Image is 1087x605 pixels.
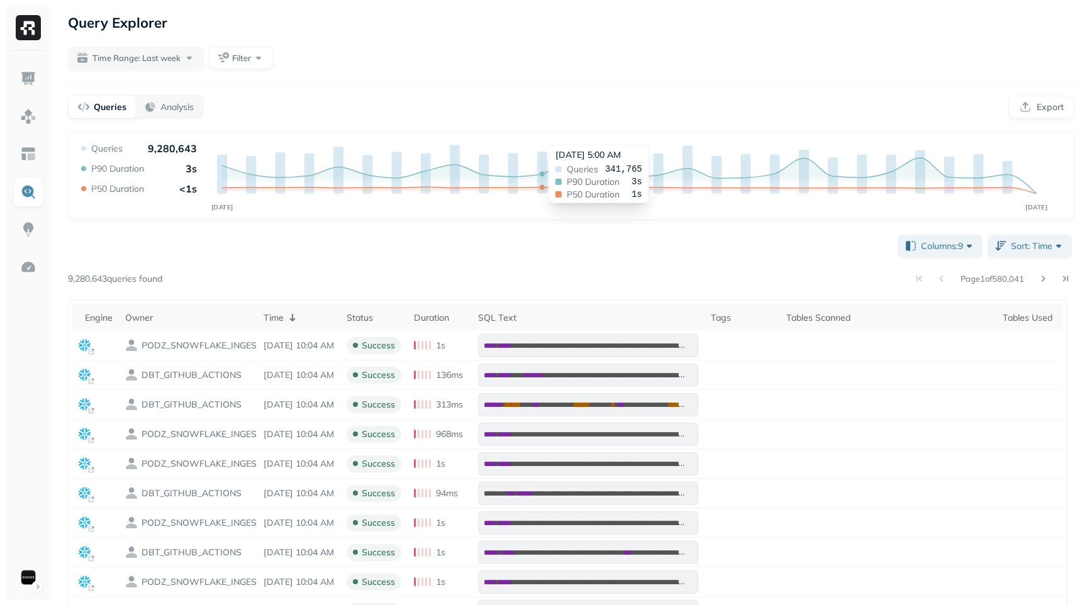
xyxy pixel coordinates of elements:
[20,259,36,275] img: Optimization
[125,312,251,324] div: Owner
[91,163,144,175] p: P90 Duration
[711,312,774,324] div: Tags
[142,547,242,558] p: DBT_GITHUB_ACTIONS
[209,47,273,69] button: Filter
[179,182,197,195] p: <1s
[362,340,395,352] p: success
[632,177,642,186] span: 3s
[347,312,401,324] div: Status
[1008,96,1074,118] button: Export
[414,312,465,324] div: Duration
[20,108,36,125] img: Assets
[786,312,990,324] div: Tables Scanned
[148,142,197,155] p: 9,280,643
[264,310,334,325] div: Time
[632,190,642,199] span: 1s
[142,576,267,588] p: PODZ_SNOWFLAKE_INGESTION_PROCESSOR
[20,569,37,586] img: Sonos
[362,487,395,499] p: success
[264,487,334,499] p: Oct 6, 2025 10:04 AM
[20,221,36,238] img: Insights
[91,143,123,155] p: Queries
[264,458,334,470] p: Oct 6, 2025 10:04 AM
[436,399,463,411] p: 313ms
[898,235,983,257] button: Columns:9
[362,458,395,470] p: success
[94,101,126,113] p: Queries
[1011,240,1065,252] span: Sort: Time
[436,576,445,588] p: 1s
[988,235,1072,257] button: Sort: Time
[264,369,334,381] p: Oct 6, 2025 10:04 AM
[436,428,463,440] p: 968ms
[264,547,334,558] p: Oct 6, 2025 10:04 AM
[16,15,41,40] img: Ryft
[142,369,242,381] p: DBT_GITHUB_ACTIONS
[68,11,167,34] p: Query Explorer
[186,162,197,175] p: 3s
[232,52,251,64] span: Filter
[264,340,334,352] p: Oct 6, 2025 10:04 AM
[362,517,395,529] p: success
[436,369,463,381] p: 136ms
[555,149,642,161] div: [DATE] 5:00 AM
[264,428,334,440] p: Oct 6, 2025 10:04 AM
[1025,203,1047,211] tspan: [DATE]
[142,487,242,499] p: DBT_GITHUB_ACTIONS
[142,428,267,440] p: PODZ_SNOWFLAKE_INGESTION_PROCESSOR
[142,399,242,411] p: DBT_GITHUB_ACTIONS
[436,547,445,558] p: 1s
[436,487,458,499] p: 94ms
[362,547,395,558] p: success
[264,399,334,411] p: Oct 6, 2025 10:04 AM
[264,576,334,588] p: Oct 6, 2025 10:04 AM
[605,165,642,174] span: 341,765
[92,52,181,64] span: Time Range: Last week
[20,184,36,200] img: Query Explorer
[68,47,204,69] button: Time Range: Last week
[362,369,395,381] p: success
[362,576,395,588] p: success
[436,340,445,352] p: 1s
[436,458,445,470] p: 1s
[142,458,267,470] p: PODZ_SNOWFLAKE_INGESTION_PROCESSOR
[142,340,267,352] p: PODZ_SNOWFLAKE_INGESTION_PROCESSOR
[20,70,36,87] img: Dashboard
[142,517,267,529] p: PODZ_SNOWFLAKE_INGESTION_PROCESSOR
[85,312,113,324] div: Engine
[91,183,144,195] p: P50 Duration
[160,101,194,113] p: Analysis
[264,517,334,529] p: Oct 6, 2025 10:04 AM
[961,273,1024,284] p: Page 1 of 580,041
[921,240,976,252] span: Columns: 9
[68,273,162,285] p: 9,280,643 queries found
[211,203,233,211] tspan: [DATE]
[478,312,698,324] div: SQL Text
[567,165,598,174] span: Queries
[567,177,620,186] span: P90 Duration
[567,190,620,199] span: P50 Duration
[362,399,395,411] p: success
[436,517,445,529] p: 1s
[20,146,36,162] img: Asset Explorer
[362,428,395,440] p: success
